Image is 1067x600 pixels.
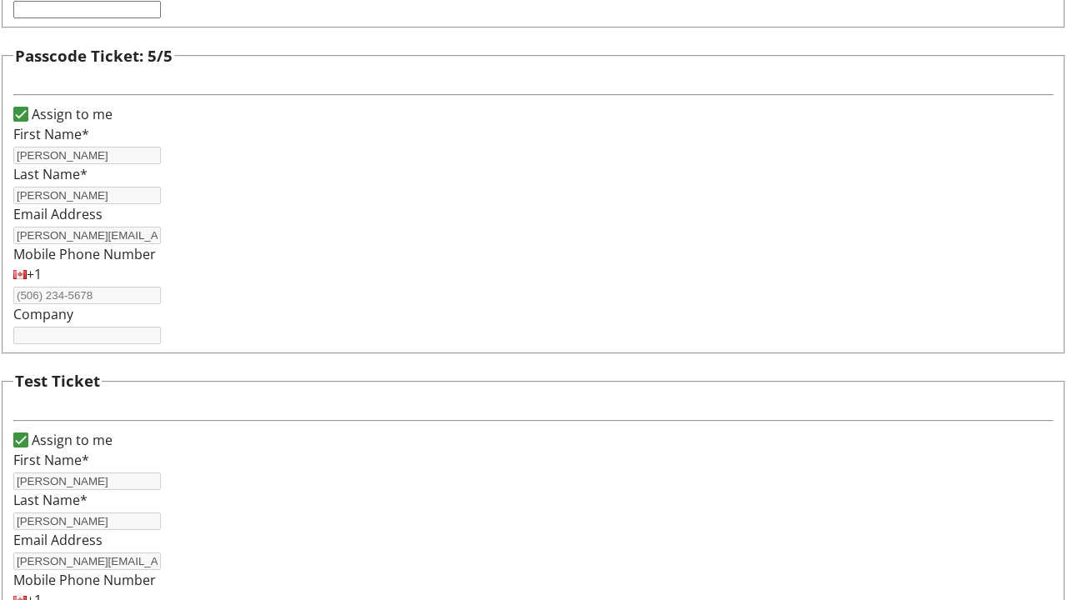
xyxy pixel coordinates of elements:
[28,104,113,124] label: Assign to me
[13,571,156,589] label: Mobile Phone Number
[13,245,156,263] label: Mobile Phone Number
[13,287,161,304] input: (506) 234-5678
[13,491,88,509] label: Last Name*
[13,531,103,549] label: Email Address
[15,44,173,67] h3: Passcode Ticket: 5/5
[15,369,100,392] h3: Test Ticket
[13,125,89,143] label: First Name*
[13,305,73,323] label: Company
[28,430,113,450] label: Assign to me
[13,165,88,183] label: Last Name*
[13,205,103,223] label: Email Address
[13,451,89,469] label: First Name*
